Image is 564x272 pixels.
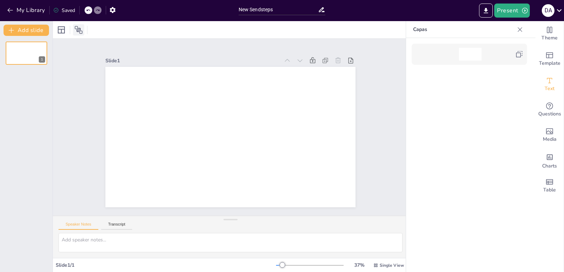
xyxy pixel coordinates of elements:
[538,110,561,118] span: Questions
[535,21,564,46] div: Change the overall theme
[535,148,564,173] div: Add charts and graphs
[535,72,564,97] div: Add text boxes
[101,222,133,230] button: Transcript
[56,262,276,268] div: Slide 1 / 1
[351,262,368,268] div: 37 %
[542,4,554,17] div: D A
[479,4,493,18] button: Export to PowerPoint
[535,46,564,72] div: Add ready made slides
[220,120,374,213] div: Slide 1
[56,24,67,36] div: Layout
[541,34,558,42] span: Theme
[535,122,564,148] div: Add images, graphics, shapes or video
[545,85,554,93] span: Text
[4,25,49,36] button: Add slide
[413,26,427,33] font: Capas
[53,7,75,14] div: Saved
[543,186,556,194] span: Table
[39,56,45,63] div: 1
[59,222,98,230] button: Speaker Notes
[74,26,83,34] span: Position
[535,97,564,122] div: Get real-time input from your audience
[6,42,47,65] div: 1
[539,59,560,67] span: Template
[543,135,557,143] span: Media
[5,5,48,16] button: My Library
[535,173,564,198] div: Add a table
[239,5,318,15] input: Insert title
[494,4,529,18] button: Present
[542,4,554,18] button: D A
[542,162,557,170] span: Charts
[380,262,404,268] span: Single View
